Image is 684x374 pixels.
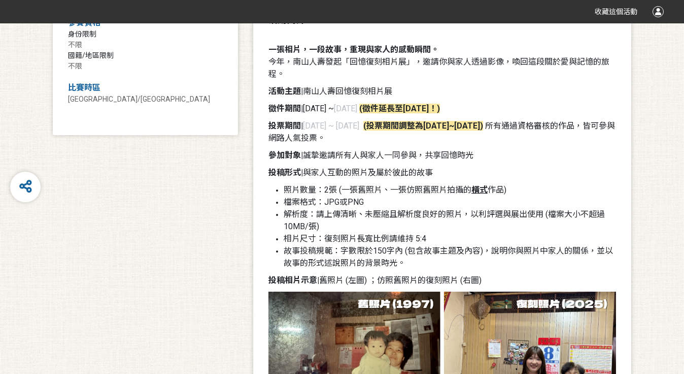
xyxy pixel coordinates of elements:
span: 收藏這個活動 [595,8,637,16]
span: 誠摯邀請所有人與家人一同參與，共享回憶時光 [268,150,473,160]
span: [DATE] [334,104,357,113]
span: 國籍/地區限制 [68,51,114,59]
span: 所有通過資格審核的作品，皆可參與網路人氣投票。 [268,121,615,143]
span: 檔案格式：JPG或PNG [284,197,364,207]
strong: 活動主題| [268,86,303,96]
span: 與家人互動的照片及屬於彼此的故事 [268,168,433,177]
u: 橫式 [471,185,488,195]
span: [DATE] ~ [DATE] [303,121,359,131]
span: 比賽時區 [68,83,100,92]
span: 相片尺寸：復刻照片長寬比例請維持 5:4 [284,234,426,243]
strong: 一張相片，一段故事，重現與家人的感動瞬間。 [268,45,439,54]
strong: (投票期間調整為[DATE]~[DATE]) [363,121,483,131]
strong: 徵件期間| [268,104,303,113]
span: 舊照片 (左圖) ； [268,275,377,285]
strong: 投稿形式| [268,168,303,177]
span: 身份限制 [68,30,96,38]
strong: 投稿相片示意| [268,275,319,285]
strong: (徵件延長至[DATE]！) [359,104,440,113]
span: [DATE] ~ [268,104,334,113]
span: 參賽資格 [68,18,100,27]
span: 仿照舊照片的復刻照片 (右圖) [377,275,482,285]
strong: 投票期間| [268,121,303,131]
span: 解析度：請上傳清晰、未壓縮且解析度良好的照片，以利評選與展出使用 (檔案大小不超過10MB/張) [284,209,605,231]
span: 南山人壽回憶復刻相片展 [268,86,392,96]
span: 故事投稿規範：字數限於150字內 (包含故事主題及內容)，說明你與照片中家人的關係，並以故事的形式述說照片的背景時光。 [284,246,613,268]
span: 不限 [68,62,82,70]
span: 照片數量：2張 (一張舊照片、一張仿照舊照片拍攝的 作品) [284,185,506,195]
span: 不限 [68,41,82,49]
strong: 參加對象| [268,150,303,160]
span: [GEOGRAPHIC_DATA]/[GEOGRAPHIC_DATA] [68,95,210,103]
span: 今年，南山人壽發起「回憶復刻相片展」，邀請你與家人透過影像，喚回這段關於愛與記憶的旅程。 [268,57,609,79]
